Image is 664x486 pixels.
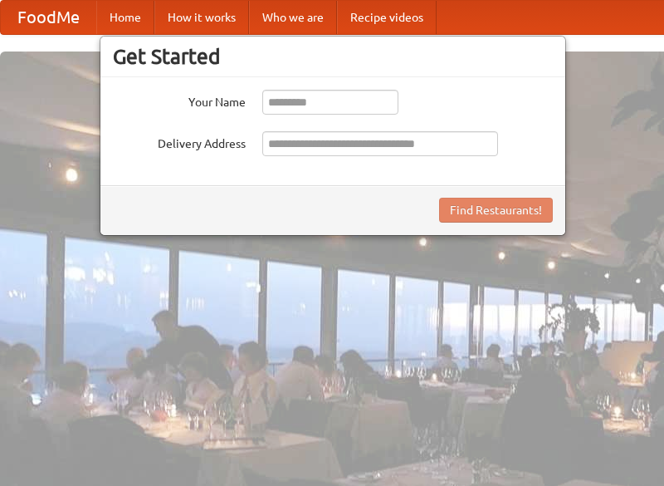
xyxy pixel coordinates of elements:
label: Your Name [113,90,246,110]
a: How it works [154,1,249,34]
h3: Get Started [113,44,553,69]
button: Find Restaurants! [439,198,553,223]
a: Home [96,1,154,34]
a: Recipe videos [337,1,437,34]
label: Delivery Address [113,131,246,152]
a: FoodMe [1,1,96,34]
a: Who we are [249,1,337,34]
